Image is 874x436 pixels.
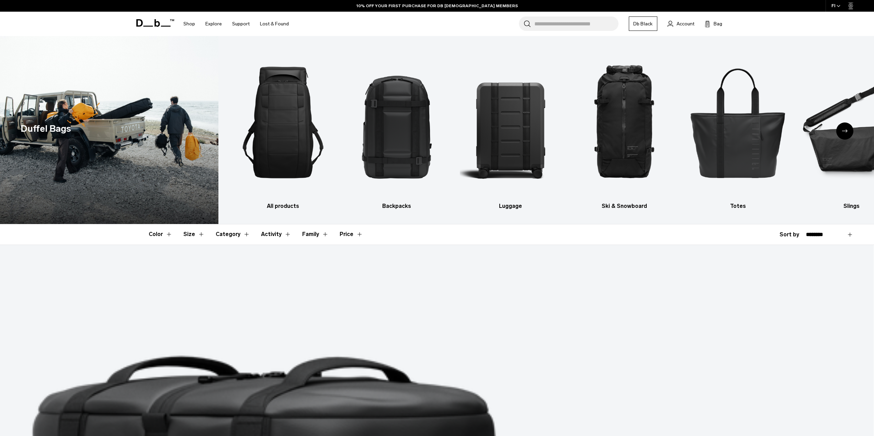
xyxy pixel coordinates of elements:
[687,46,789,199] img: Db
[21,122,71,136] h1: Duffel Bags
[574,46,675,199] img: Db
[261,224,291,244] button: Toggle Filter
[705,20,722,28] button: Bag
[232,202,334,210] h3: All products
[687,46,789,210] a: Db Totes
[460,46,561,210] a: Db Luggage
[460,46,561,199] img: Db
[232,46,334,210] a: Db All products
[574,46,675,210] li: 4 / 10
[356,3,518,9] a: 10% OFF YOUR FIRST PURCHASE FOR DB [DEMOGRAPHIC_DATA] MEMBERS
[346,202,447,210] h3: Backpacks
[346,46,447,210] a: Db Backpacks
[574,202,675,210] h3: Ski & Snowboard
[629,16,657,31] a: Db Black
[346,46,447,210] li: 2 / 10
[260,12,289,36] a: Lost & Found
[687,46,789,210] li: 5 / 10
[346,46,447,199] img: Db
[232,12,250,36] a: Support
[460,46,561,210] li: 3 / 10
[836,122,853,140] div: Next slide
[149,224,172,244] button: Toggle Filter
[677,20,694,27] span: Account
[340,224,363,244] button: Toggle Price
[216,224,250,244] button: Toggle Filter
[714,20,722,27] span: Bag
[574,46,675,210] a: Db Ski & Snowboard
[205,12,222,36] a: Explore
[460,202,561,210] h3: Luggage
[302,224,329,244] button: Toggle Filter
[178,12,294,36] nav: Main Navigation
[232,46,334,210] li: 1 / 10
[232,46,334,199] img: Db
[183,12,195,36] a: Shop
[183,224,205,244] button: Toggle Filter
[687,202,789,210] h3: Totes
[668,20,694,28] a: Account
